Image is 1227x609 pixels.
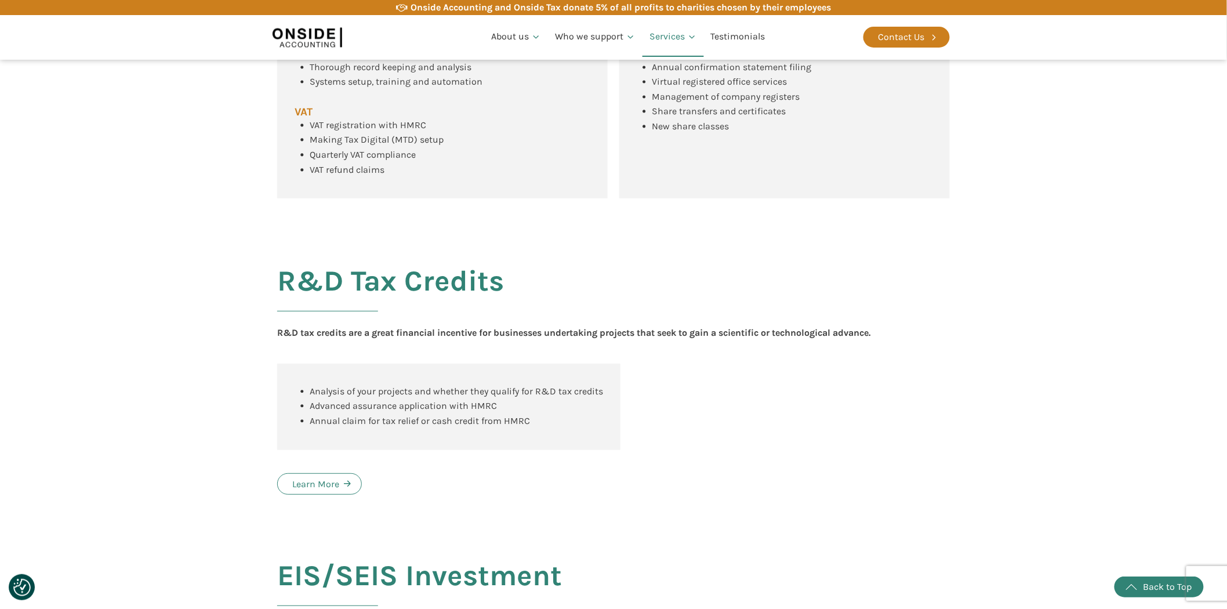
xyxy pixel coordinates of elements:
[277,265,504,325] h2: R&D Tax Credits
[652,91,800,102] span: Management of company registers
[863,27,950,48] a: Contact Us
[310,149,416,160] span: Quarterly VAT compliance
[310,119,426,130] span: VAT registration with HMRC
[1143,579,1192,594] div: Back to Top
[310,400,497,411] span: Advanced assurance application with HMRC
[13,579,31,596] img: Revisit consent button
[652,61,811,72] span: Annual confirmation statement filing
[652,106,786,117] span: Share transfers and certificates
[878,30,924,45] div: Contact Us
[292,477,339,492] div: Learn More
[13,579,31,596] button: Consent Preferences
[548,17,642,57] a: Who we support
[277,473,362,495] a: Learn More
[310,164,384,175] span: VAT refund claims
[310,76,482,87] span: Systems setup, training and automation
[652,76,787,87] span: Virtual registered office services
[273,24,342,50] img: Onside Accounting
[704,17,772,57] a: Testimonials
[652,121,729,132] span: New share classes
[484,17,548,57] a: About us
[310,386,603,397] span: Analysis of your projects and whether they qualify for R&D tax credits
[642,17,704,57] a: Services
[310,134,444,145] span: Making Tax Digital (MTD) setup
[1115,577,1204,597] a: Back to Top
[310,415,530,426] span: Annual claim for tax relief or cash credit from HMRC
[295,107,313,118] span: VAT
[310,61,471,72] span: Thorough record keeping and analysis
[277,325,870,340] div: R&D tax credits are a great financial incentive for businesses undertaking projects that seek to ...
